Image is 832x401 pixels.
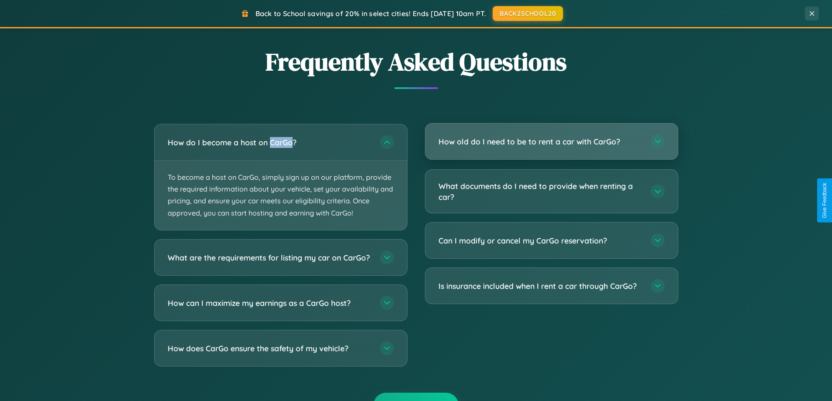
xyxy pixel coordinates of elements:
p: To become a host on CarGo, simply sign up on our platform, provide the required information about... [155,161,407,230]
h3: Is insurance included when I rent a car through CarGo? [438,281,642,291]
h3: How old do I need to be to rent a car with CarGo? [438,136,642,147]
h3: How can I maximize my earnings as a CarGo host? [168,297,371,308]
h3: How do I become a host on CarGo? [168,137,371,148]
h2: Frequently Asked Questions [154,45,678,79]
button: BACK2SCHOOL20 [493,6,563,21]
div: Give Feedback [822,183,828,218]
h3: How does CarGo ensure the safety of my vehicle? [168,343,371,353]
h3: Can I modify or cancel my CarGo reservation? [438,235,642,246]
h3: What are the requirements for listing my car on CarGo? [168,252,371,263]
h3: What documents do I need to provide when renting a car? [438,181,642,202]
span: Back to School savings of 20% in select cities! Ends [DATE] 10am PT. [255,9,486,18]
